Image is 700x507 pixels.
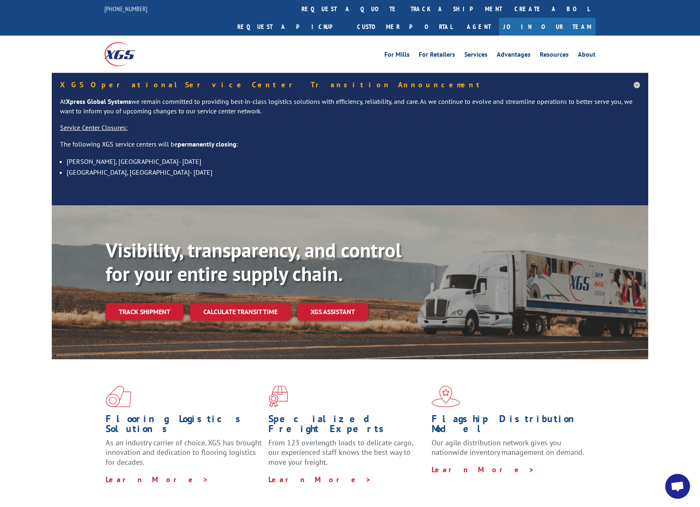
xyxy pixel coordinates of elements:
a: XGS ASSISTANT [297,303,368,321]
a: For Mills [384,51,410,60]
li: [GEOGRAPHIC_DATA], [GEOGRAPHIC_DATA]- [DATE] [67,167,640,178]
h1: Flooring Logistics Solutions [106,414,262,438]
a: Advantages [497,51,531,60]
a: Join Our Team [499,18,596,36]
a: Agent [459,18,499,36]
strong: Xpress Global Systems [66,97,131,106]
b: Visibility, transparency, and control for your entire supply chain. [106,237,401,287]
p: At we remain committed to providing best-in-class logistics solutions with efficiency, reliabilit... [60,97,640,123]
strong: permanently closing [178,140,237,148]
a: [PHONE_NUMBER] [104,5,147,13]
h1: Flagship Distribution Model [432,414,588,438]
a: For Retailers [419,51,455,60]
a: About [578,51,596,60]
a: Learn More > [432,465,535,474]
span: Our agile distribution network gives you nationwide inventory management on demand. [432,438,584,457]
a: Learn More > [268,475,372,484]
h1: Specialized Freight Experts [268,414,425,438]
a: Customer Portal [351,18,459,36]
a: Track shipment [106,303,183,320]
img: xgs-icon-focused-on-flooring-red [268,386,288,407]
a: Request a pickup [231,18,351,36]
p: From 123 overlength loads to delicate cargo, our experienced staff knows the best way to move you... [268,438,425,475]
span: As an industry carrier of choice, XGS has brought innovation and dedication to flooring logistics... [106,438,262,467]
p: The following XGS service centers will be : [60,139,640,156]
a: Calculate transit time [190,303,291,321]
a: Learn More > [106,475,209,484]
img: xgs-icon-flagship-distribution-model-red [432,386,460,407]
li: [PERSON_NAME], [GEOGRAPHIC_DATA]- [DATE] [67,156,640,167]
img: xgs-icon-total-supply-chain-intelligence-red [106,386,131,407]
u: Service Center Closures: [60,123,128,132]
a: Services [464,51,488,60]
a: Resources [540,51,569,60]
a: Open chat [665,474,690,499]
h5: XGS Operational Service Center Transition Announcement [60,81,640,89]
